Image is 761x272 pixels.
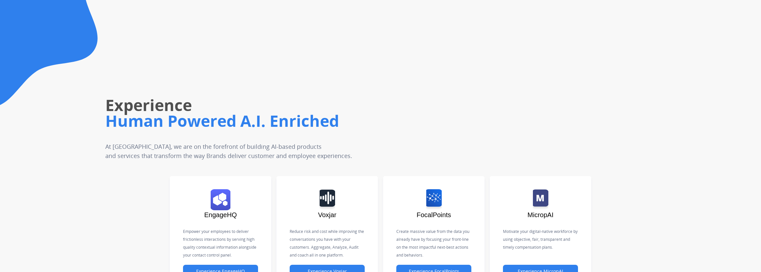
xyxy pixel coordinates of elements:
p: Motivate your digital-native workforce by using objective, fair, transparent and timely compensat... [503,228,578,251]
img: logo [320,189,335,210]
p: Empower your employees to deliver frictionless interactions by serving high quality contextual in... [183,228,258,259]
p: Reduce risk and cost while improving the conversations you have with your customers. Aggregate, A... [290,228,365,259]
img: logo [211,189,230,210]
span: EngageHQ [204,211,237,218]
span: FocalPoints [417,211,451,218]
p: Create massive value from the data you already have by focusing your front-line on the most impac... [396,228,471,259]
p: At [GEOGRAPHIC_DATA], we are on the forefront of building AI-based products and services that tra... [105,142,490,160]
h1: Experience [105,95,532,116]
span: Voxjar [318,211,336,218]
span: MicropAI [528,211,554,218]
img: logo [426,189,442,210]
h1: Human Powered A.I. Enriched [105,110,532,131]
img: logo [533,189,548,210]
